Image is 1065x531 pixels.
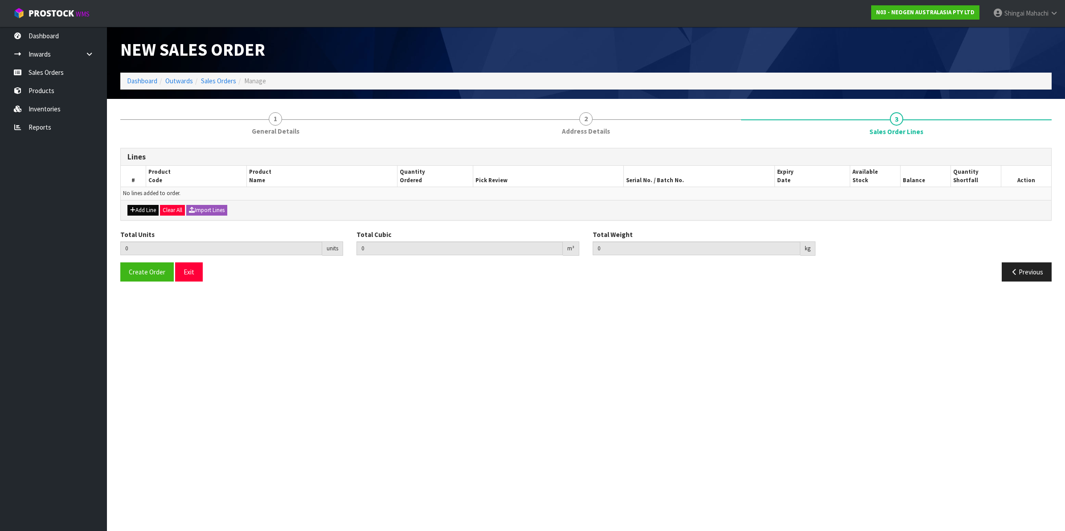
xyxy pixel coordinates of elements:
small: WMS [76,10,90,18]
button: Previous [1002,262,1052,282]
th: Available Stock [850,166,901,187]
span: General Details [252,127,299,136]
div: units [322,241,343,256]
span: ProStock [29,8,74,19]
span: Mahachi [1026,9,1049,17]
span: Sales Order Lines [869,127,923,136]
th: Quantity Ordered [397,166,473,187]
button: Create Order [120,262,174,282]
th: Balance [900,166,950,187]
button: Exit [175,262,203,282]
a: Sales Orders [201,77,236,85]
a: Dashboard [127,77,157,85]
th: Expiry Date [774,166,850,187]
label: Total Cubic [356,230,391,239]
div: kg [800,241,815,256]
th: Quantity Shortfall [950,166,1001,187]
button: Clear All [160,205,185,216]
h3: Lines [127,153,1045,161]
button: Add Line [127,205,159,216]
input: Total Units [120,241,322,255]
span: Manage [244,77,266,85]
span: 3 [890,112,903,126]
img: cube-alt.png [13,8,25,19]
label: Total Units [120,230,155,239]
span: Sales Order Lines [120,141,1052,288]
label: Total Weight [593,230,633,239]
a: Outwards [165,77,193,85]
th: Pick Review [473,166,624,187]
input: Total Weight [593,241,800,255]
th: Action [1001,166,1051,187]
th: Product Code [146,166,246,187]
th: # [121,166,146,187]
input: Total Cubic [356,241,563,255]
span: 2 [579,112,593,126]
span: Address Details [562,127,610,136]
span: New Sales Order [120,38,265,61]
th: Serial No. / Batch No. [624,166,775,187]
th: Product Name [246,166,397,187]
strong: N03 - NEOGEN AUSTRALASIA PTY LTD [876,8,975,16]
span: Create Order [129,268,165,276]
td: No lines added to order. [121,187,1051,200]
span: 1 [269,112,282,126]
button: Import Lines [186,205,227,216]
div: m³ [563,241,579,256]
span: Shingai [1004,9,1024,17]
